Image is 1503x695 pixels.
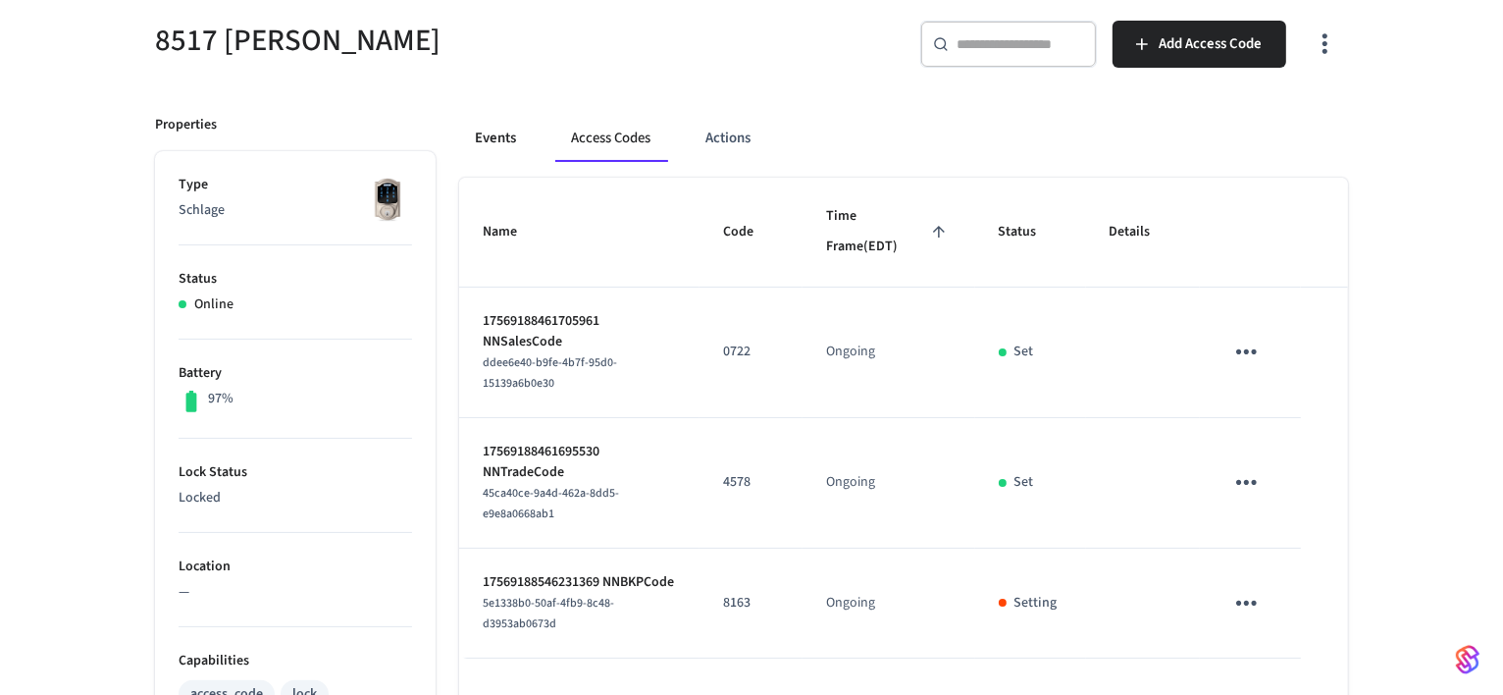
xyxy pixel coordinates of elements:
p: Type [179,175,412,195]
span: Status [999,217,1062,247]
span: ddee6e40-b9fe-4b7f-95d0-15139a6b0e30 [483,354,617,392]
p: Location [179,557,412,577]
button: Access Codes [555,115,666,162]
span: Name [483,217,543,247]
p: 4578 [723,472,779,493]
td: Ongoing [803,418,975,549]
p: Online [194,294,233,315]
p: 0722 [723,342,779,362]
table: sticky table [459,178,1348,659]
button: Add Access Code [1113,21,1286,68]
span: 5e1338b0-50af-4fb9-8c48-d3953ab0673d [483,595,614,632]
p: 97% [208,389,233,409]
p: Setting [1014,593,1058,614]
p: — [179,582,412,603]
td: Ongoing [803,288,975,418]
p: Status [179,269,412,290]
button: Actions [690,115,766,162]
p: 17569188461695530 NNTradeCode [483,442,676,483]
p: Schlage [179,200,412,221]
h5: 8517 [PERSON_NAME] [155,21,740,61]
p: Lock Status [179,462,412,483]
button: Events [459,115,532,162]
span: Details [1110,217,1176,247]
span: Code [723,217,779,247]
span: Time Frame(EDT) [826,201,952,263]
p: Battery [179,363,412,384]
div: ant example [459,115,1348,162]
span: 45ca40ce-9a4d-462a-8dd5-e9e8a0668ab1 [483,485,619,522]
p: Set [1014,342,1034,362]
p: 8163 [723,593,779,614]
img: Schlage Sense Smart Deadbolt with Camelot Trim, Front [363,175,412,224]
p: Properties [155,115,217,135]
img: SeamLogoGradient.69752ec5.svg [1456,644,1479,675]
td: Ongoing [803,549,975,659]
p: 17569188546231369 NNBKPCode [483,572,676,593]
p: 17569188461705961 NNSalesCode [483,311,676,352]
p: Locked [179,488,412,508]
p: Capabilities [179,651,412,671]
span: Add Access Code [1160,31,1263,57]
p: Set [1014,472,1034,493]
